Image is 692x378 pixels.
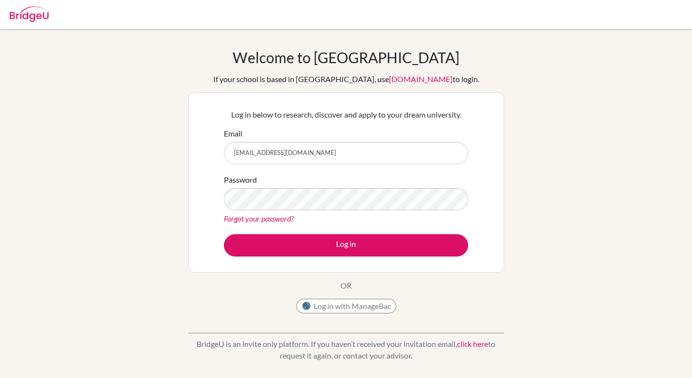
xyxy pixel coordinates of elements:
p: OR [340,280,352,292]
div: If your school is based in [GEOGRAPHIC_DATA], use to login. [213,73,479,85]
button: Log in [224,234,468,257]
p: Log in below to research, discover and apply to your dream university. [224,109,468,120]
label: Email [224,128,242,139]
label: Password [224,174,257,186]
a: click here [457,339,488,348]
button: Log in with ManageBac [296,299,396,313]
img: Bridge-U [10,6,49,22]
a: [DOMAIN_NAME] [389,74,453,84]
a: Forgot your password? [224,214,294,223]
h1: Welcome to [GEOGRAPHIC_DATA] [233,49,459,66]
p: BridgeU is an invite only platform. If you haven’t received your invitation email, to request it ... [188,338,504,361]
